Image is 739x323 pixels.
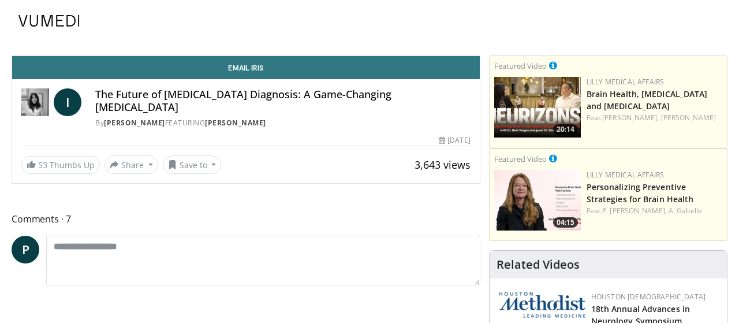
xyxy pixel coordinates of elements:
[587,206,722,216] div: Feat.
[163,155,222,174] button: Save to
[95,88,471,113] h4: The Future of [MEDICAL_DATA] Diagnosis: A Game-Changing [MEDICAL_DATA]
[549,152,557,165] a: This is paid for by Lilly Medical Affairs
[587,77,665,87] a: Lilly Medical Affairs
[54,88,81,116] a: I
[205,118,266,128] a: [PERSON_NAME]
[439,135,470,146] div: [DATE]
[602,113,659,122] a: [PERSON_NAME],
[553,124,578,135] span: 20:14
[104,155,158,174] button: Share
[12,56,480,79] a: Email Iris
[494,61,547,71] small: Featured Video
[587,170,665,180] a: Lilly Medical Affairs
[591,292,706,302] a: Houston [DEMOGRAPHIC_DATA]
[661,113,716,122] a: [PERSON_NAME]
[587,113,722,123] div: Feat.
[549,59,557,72] a: This is paid for by Lilly Medical Affairs
[38,159,47,170] span: 53
[494,154,547,164] small: Featured Video
[104,118,165,128] a: [PERSON_NAME]
[18,15,80,27] img: VuMedi Logo
[553,217,578,228] span: 04:15
[494,77,581,138] a: 20:14
[12,211,480,227] span: Comments 7
[12,236,39,263] a: P
[587,88,708,112] a: Brain Health, [MEDICAL_DATA] and [MEDICAL_DATA]
[499,292,585,318] img: 5e4488cc-e109-4a4e-9fd9-73bb9237ee91.png.150x105_q85_autocrop_double_scale_upscale_version-0.2.png
[494,170,581,231] a: 04:15
[494,170,581,231] img: c3be7821-a0a3-4187-927a-3bb177bd76b4.png.150x105_q85_crop-smart_upscale.jpg
[669,206,702,216] a: A. Gabelle
[602,206,667,216] a: P. [PERSON_NAME],
[21,156,100,174] a: 53 Thumbs Up
[587,181,694,205] a: Personalizing Preventive Strategies for Brain Health
[497,258,580,272] h4: Related Videos
[95,118,471,128] div: By FEATURING
[415,158,471,172] span: 3,643 views
[21,88,49,116] img: Dr. Iris Gorfinkel
[494,77,581,138] img: ca157f26-4c4a-49fd-8611-8e91f7be245d.png.150x105_q85_crop-smart_upscale.jpg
